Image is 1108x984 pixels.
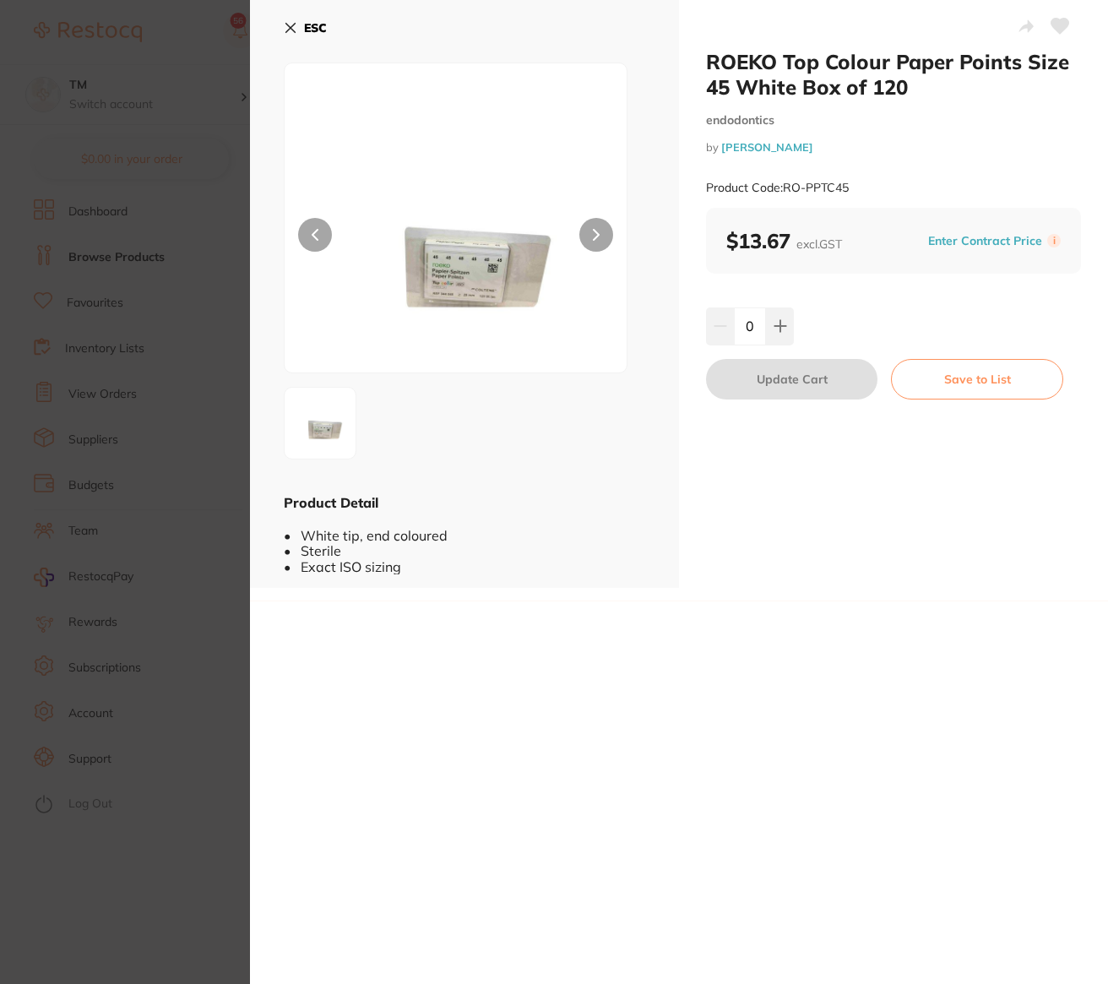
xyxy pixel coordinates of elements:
[290,393,350,454] img: NV8yLmpwZw
[796,236,842,252] span: excl. GST
[706,359,877,400] button: Update Cart
[284,512,645,574] div: • White tip, end coloured • Sterile • Exact ISO sizing
[353,106,558,372] img: NV8yLmpwZw
[706,113,1081,128] small: endodontics
[1047,234,1061,247] label: i
[706,141,1081,154] small: by
[304,20,327,35] b: ESC
[284,494,378,511] b: Product Detail
[891,359,1063,400] button: Save to List
[706,181,849,195] small: Product Code: RO-PPTC45
[923,233,1047,249] button: Enter Contract Price
[284,14,327,42] button: ESC
[721,140,813,154] a: [PERSON_NAME]
[706,49,1081,100] h2: ROEKO Top Colour Paper Points Size 45 White Box of 120
[726,228,842,253] b: $13.67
